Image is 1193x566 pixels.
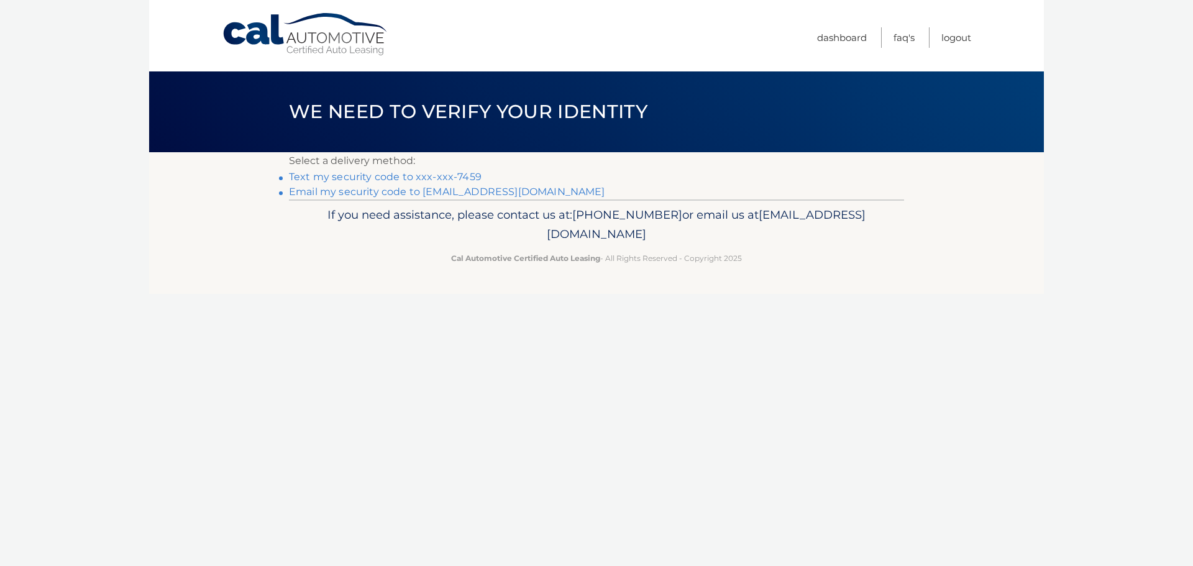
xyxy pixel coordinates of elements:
a: FAQ's [894,27,915,48]
p: Select a delivery method: [289,152,904,170]
a: Email my security code to [EMAIL_ADDRESS][DOMAIN_NAME] [289,186,605,198]
p: - All Rights Reserved - Copyright 2025 [297,252,896,265]
strong: Cal Automotive Certified Auto Leasing [451,253,600,263]
a: Dashboard [817,27,867,48]
p: If you need assistance, please contact us at: or email us at [297,205,896,245]
a: Text my security code to xxx-xxx-7459 [289,171,482,183]
span: [PHONE_NUMBER] [572,208,682,222]
a: Cal Automotive [222,12,390,57]
a: Logout [941,27,971,48]
span: We need to verify your identity [289,100,647,123]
